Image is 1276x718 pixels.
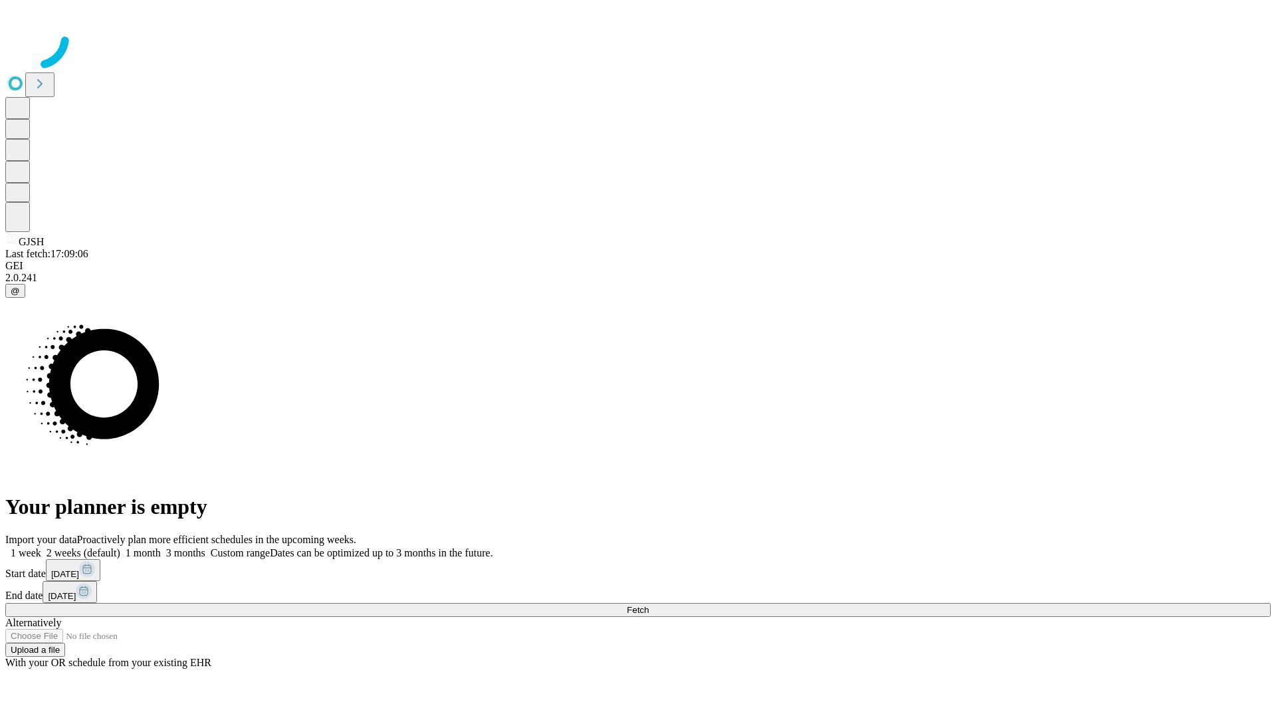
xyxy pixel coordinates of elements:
[46,559,100,581] button: [DATE]
[270,547,492,558] span: Dates can be optimized up to 3 months in the future.
[77,534,356,545] span: Proactively plan more efficient schedules in the upcoming weeks.
[5,534,77,545] span: Import your data
[51,569,79,579] span: [DATE]
[5,617,61,628] span: Alternatively
[47,547,120,558] span: 2 weeks (default)
[43,581,97,603] button: [DATE]
[126,547,161,558] span: 1 month
[5,495,1271,519] h1: Your planner is empty
[11,547,41,558] span: 1 week
[5,581,1271,603] div: End date
[48,591,76,601] span: [DATE]
[627,605,649,615] span: Fetch
[11,286,20,296] span: @
[5,248,88,259] span: Last fetch: 17:09:06
[5,603,1271,617] button: Fetch
[5,260,1271,272] div: GEI
[19,236,44,247] span: GJSH
[5,272,1271,284] div: 2.0.241
[5,559,1271,581] div: Start date
[166,547,205,558] span: 3 months
[5,657,211,668] span: With your OR schedule from your existing EHR
[5,643,65,657] button: Upload a file
[5,284,25,298] button: @
[211,547,270,558] span: Custom range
